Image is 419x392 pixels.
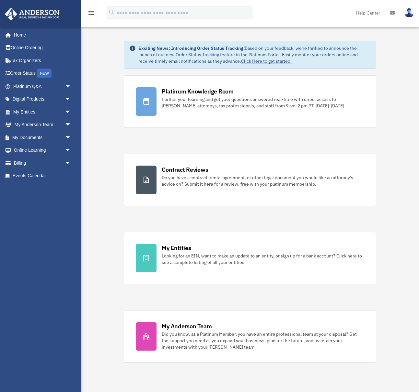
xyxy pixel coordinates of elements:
[162,166,208,174] div: Contract Reviews
[65,118,78,132] span: arrow_drop_down
[5,157,81,169] a: Billingarrow_drop_down
[65,93,78,106] span: arrow_drop_down
[162,331,364,350] div: Did you know, as a Platinum Member, you have an entire professional team at your disposal? Get th...
[5,41,81,54] a: Online Ordering
[162,87,234,95] div: Platinum Knowledge Room
[162,96,364,109] div: Further your learning and get your questions answered real-time with direct access to [PERSON_NAM...
[65,80,78,93] span: arrow_drop_down
[3,8,62,20] img: Anderson Advisors Platinum Portal
[5,105,81,118] a: My Entitiesarrow_drop_down
[124,154,376,206] a: Contract Reviews Do you have a contract, rental agreement, or other legal document you would like...
[5,169,81,182] a: Events Calendar
[87,9,95,17] i: menu
[65,105,78,119] span: arrow_drop_down
[162,322,212,330] div: My Anderson Team
[162,253,364,266] div: Looking for an EIN, want to make an update to an entity, or sign up for a bank account? Click her...
[37,69,52,78] div: NEW
[162,244,191,252] div: My Entities
[241,58,292,64] a: Click Here to get started!
[5,67,81,80] a: Order StatusNEW
[5,118,81,131] a: My Anderson Teamarrow_drop_down
[124,310,376,363] a: My Anderson Team Did you know, as a Platinum Member, you have an entire professional team at your...
[87,11,95,17] a: menu
[138,45,370,64] div: Based on your feedback, we're thrilled to announce the launch of our new Order Status Tracking fe...
[5,54,81,67] a: Tax Organizers
[404,8,414,17] img: User Pic
[5,28,78,41] a: Home
[124,232,376,284] a: My Entities Looking for an EIN, want to make an update to an entity, or sign up for a bank accoun...
[5,93,81,106] a: Digital Productsarrow_drop_down
[138,45,245,51] strong: Exciting News: Introducing Order Status Tracking!
[65,131,78,144] span: arrow_drop_down
[65,157,78,170] span: arrow_drop_down
[5,144,81,157] a: Online Learningarrow_drop_down
[5,131,81,144] a: My Documentsarrow_drop_down
[108,9,115,16] i: search
[124,75,376,128] a: Platinum Knowledge Room Further your learning and get your questions answered real-time with dire...
[5,80,81,93] a: Platinum Q&Aarrow_drop_down
[65,144,78,157] span: arrow_drop_down
[162,174,364,187] div: Do you have a contract, rental agreement, or other legal document you would like an attorney's ad...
